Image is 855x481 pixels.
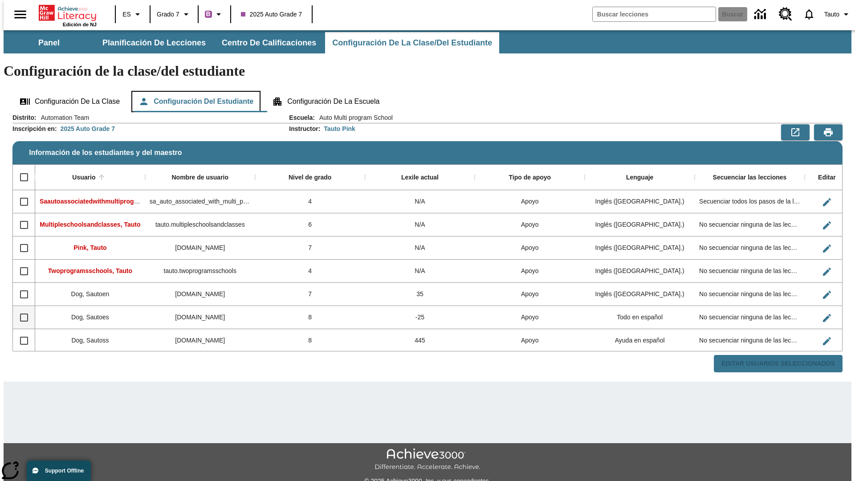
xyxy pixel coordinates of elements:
button: Configuración de la escuela [265,91,387,112]
span: Pink, Tauto [73,244,106,251]
div: Apoyo [475,213,585,236]
button: Perfil/Configuración [821,6,855,22]
button: Grado: Grado 7, Elige un grado [153,6,195,22]
div: No secuenciar ninguna de las lecciones [695,283,805,306]
div: Inglés (EE. UU.) [585,236,695,260]
button: Vista previa de impresión [814,124,843,140]
a: Portada [39,4,97,22]
div: Lexile actual [401,174,439,182]
div: 8 [255,329,365,352]
div: -25 [365,306,475,329]
span: Automation Team [37,113,90,122]
div: 7 [255,283,365,306]
button: Editar Usuario [818,216,836,234]
span: Edición de NJ [63,22,97,27]
div: Apoyo [475,190,585,213]
div: Subbarra de navegación [4,32,500,53]
div: Ayuda en español [585,329,695,352]
span: Auto Multi program School [315,113,393,122]
div: Nivel de grado [289,174,331,182]
div: Secuenciar todos los pasos de la lección [695,190,805,213]
div: Subbarra de navegación [4,30,851,53]
div: sa_auto_associated_with_multi_program_classes [145,190,255,213]
div: Editar [818,174,836,182]
span: Multipleschoolsandclasses, Tauto [40,221,140,228]
h2: Escuela : [289,114,315,122]
div: sautoes.dog [145,306,255,329]
div: Apoyo [475,236,585,260]
div: N/A [365,190,475,213]
div: 7 [255,236,365,260]
span: Twoprogramsschools, Tauto [48,267,132,274]
div: 8 [255,306,365,329]
div: Inglés (EE. UU.) [585,283,695,306]
span: Support Offline [45,468,84,474]
div: Apoyo [475,306,585,329]
div: 2025 Auto Grade 7 [61,124,115,133]
button: Configuración de la clase/del estudiante [325,32,499,53]
a: Notificaciones [798,3,821,26]
button: Centro de calificaciones [215,32,323,53]
span: Dog, Sautoen [71,290,110,298]
div: N/A [365,236,475,260]
h2: Inscripción en : [12,125,57,133]
div: Apoyo [475,283,585,306]
a: Centro de recursos, Se abrirá en una pestaña nueva. [774,2,798,26]
div: 445 [365,329,475,352]
div: tauto.multipleschoolsandclasses [145,213,255,236]
span: Centro de calificaciones [222,38,316,48]
div: Apoyo [475,260,585,283]
h2: Instructor : [289,125,320,133]
div: Secuenciar las lecciones [713,174,787,182]
button: Planificación de lecciones [95,32,213,53]
div: Apoyo [475,329,585,352]
div: sautoen.dog [145,283,255,306]
div: Todo en español [585,306,695,329]
div: 35 [365,283,475,306]
div: Usuario [72,174,95,182]
div: 6 [255,213,365,236]
input: Buscar campo [593,7,716,21]
span: Grado 7 [157,10,179,19]
div: 4 [255,260,365,283]
div: Tauto Pink [324,124,355,133]
button: Editar Usuario [818,193,836,211]
div: tauto.pink [145,236,255,260]
button: Exportar a CSV [781,124,810,140]
span: Tauto [824,10,839,19]
button: Panel [4,32,94,53]
div: tauto.twoprogramsschools [145,260,255,283]
div: sautoss.dog [145,329,255,352]
button: Lenguaje: ES, Selecciona un idioma [118,6,147,22]
h1: Configuración de la clase/del estudiante [4,63,851,79]
div: N/A [365,260,475,283]
span: Saautoassociatedwithmultiprogr, Saautoassociatedwithmultiprogr [40,198,236,205]
div: No secuenciar ninguna de las lecciones [695,236,805,260]
button: Abrir el menú lateral [7,1,33,28]
div: Inglés (EE. UU.) [585,190,695,213]
span: B [206,8,211,20]
div: Portada [39,3,97,27]
span: Panel [38,38,60,48]
button: Configuración de la clase [12,91,127,112]
div: No secuenciar ninguna de las lecciones [695,213,805,236]
span: Dog, Sautoss [71,337,109,344]
span: Dog, Sautoes [71,314,109,321]
a: Centro de información [749,2,774,27]
div: Configuración de la clase/del estudiante [12,91,843,112]
div: Información de los estudiantes y del maestro [12,113,843,373]
h2: Distrito : [12,114,37,122]
button: Support Offline [27,461,91,481]
button: Editar Usuario [818,286,836,304]
span: Configuración de la clase/del estudiante [332,38,492,48]
div: Nombre de usuario [171,174,228,182]
div: No secuenciar ninguna de las lecciones [695,260,805,283]
div: Inglés (EE. UU.) [585,260,695,283]
div: N/A [365,213,475,236]
div: No secuenciar ninguna de las lecciones [695,306,805,329]
div: Tipo de apoyo [509,174,551,182]
button: Editar Usuario [818,332,836,350]
button: Editar Usuario [818,309,836,327]
span: Planificación de lecciones [102,38,206,48]
img: Achieve3000 Differentiate Accelerate Achieve [375,448,480,471]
